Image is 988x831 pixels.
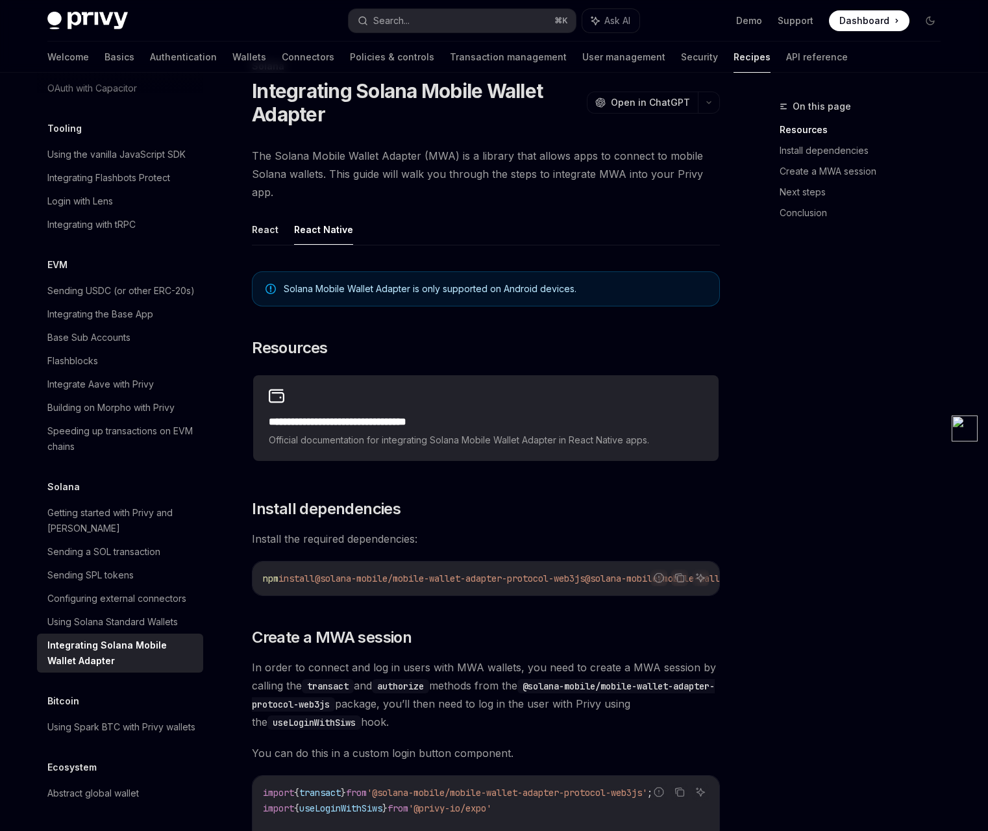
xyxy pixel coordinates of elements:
span: Solana Mobile Wallet Adapter is only supported on Android devices. [284,282,706,295]
button: React Native [294,214,353,245]
a: Sending USDC (or other ERC-20s) [37,279,203,303]
div: Login with Lens [47,193,113,209]
button: Ask AI [692,569,709,586]
a: Using Spark BTC with Privy wallets [37,715,203,739]
a: Sending a SOL transaction [37,540,203,564]
a: Integrating Solana Mobile Wallet Adapter [37,634,203,673]
a: Basics [105,42,134,73]
span: } [341,787,346,799]
button: Search...⌘K [349,9,576,32]
a: Create a MWA session [780,161,951,182]
span: In order to connect and log in users with MWA wallets, you need to create a MWA session by callin... [252,658,720,731]
h5: Solana [47,479,80,495]
a: Speeding up transactions on EVM chains [37,419,203,458]
a: Wallets [232,42,266,73]
span: } [382,802,388,814]
a: Connectors [282,42,334,73]
span: Create a MWA session [252,627,412,648]
h5: EVM [47,257,68,273]
a: Transaction management [450,42,567,73]
a: Integrate Aave with Privy [37,373,203,396]
span: Dashboard [839,14,889,27]
div: Integrate Aave with Privy [47,377,154,392]
a: Resources [780,119,951,140]
span: @solana-mobile/mobile-wallet-adapter-protocol [585,573,819,584]
div: Flashblocks [47,353,98,369]
a: Base Sub Accounts [37,326,203,349]
a: Abstract global wallet [37,782,203,805]
span: On this page [793,99,851,114]
button: Report incorrect code [650,569,667,586]
code: authorize [372,679,429,693]
a: Building on Morpho with Privy [37,396,203,419]
div: Integrating the Base App [47,306,153,322]
a: Dashboard [829,10,909,31]
span: ⌘ K [554,16,568,26]
span: You can do this in a custom login button component. [252,744,720,762]
button: Ask AI [692,784,709,800]
div: Sending SPL tokens [47,567,134,583]
span: from [346,787,367,799]
div: Search... [373,13,410,29]
a: Conclusion [780,203,951,223]
div: Speeding up transactions on EVM chains [47,423,195,454]
a: Flashblocks [37,349,203,373]
a: Sending SPL tokens [37,564,203,587]
a: Configuring external connectors [37,587,203,610]
button: Ask AI [582,9,639,32]
a: Authentication [150,42,217,73]
span: transact [299,787,341,799]
span: '@solana-mobile/mobile-wallet-adapter-protocol-web3js' [367,787,647,799]
a: API reference [786,42,848,73]
a: User management [582,42,665,73]
span: Install the required dependencies: [252,530,720,548]
span: Resources [252,338,328,358]
span: import [263,787,294,799]
span: { [294,802,299,814]
button: Report incorrect code [650,784,667,800]
button: Copy the contents from the code block [671,784,688,800]
a: Support [778,14,813,27]
h5: Tooling [47,121,82,136]
div: Sending USDC (or other ERC-20s) [47,283,195,299]
h5: Ecosystem [47,760,97,775]
span: ; [647,787,652,799]
h5: Bitcoin [47,693,79,709]
div: Sending a SOL transaction [47,544,160,560]
span: Install dependencies [252,499,401,519]
a: Demo [736,14,762,27]
a: Using the vanilla JavaScript SDK [37,143,203,166]
button: Toggle dark mode [920,10,941,31]
span: The Solana Mobile Wallet Adapter (MWA) is a library that allows apps to connect to mobile Solana ... [252,147,720,201]
a: Welcome [47,42,89,73]
span: import [263,802,294,814]
div: Abstract global wallet [47,786,139,801]
div: Using Spark BTC with Privy wallets [47,719,195,735]
span: Official documentation for integrating Solana Mobile Wallet Adapter in React Native apps. [269,432,703,448]
code: useLoginWithSiws [267,715,361,730]
span: npm [263,573,278,584]
span: install [278,573,315,584]
div: Getting started with Privy and [PERSON_NAME] [47,505,195,536]
a: Using Solana Standard Wallets [37,610,203,634]
button: Open in ChatGPT [587,92,698,114]
div: Using Solana Standard Wallets [47,614,178,630]
a: Policies & controls [350,42,434,73]
span: '@privy-io/expo' [408,802,491,814]
div: Configuring external connectors [47,591,186,606]
a: Security [681,42,718,73]
div: Base Sub Accounts [47,330,130,345]
a: Integrating the Base App [37,303,203,326]
a: Integrating Flashbots Protect [37,166,203,190]
code: transact [302,679,354,693]
button: Copy the contents from the code block [671,569,688,586]
div: Integrating Solana Mobile Wallet Adapter [47,638,195,669]
a: Login with Lens [37,190,203,213]
a: Integrating with tRPC [37,213,203,236]
span: @solana-mobile/mobile-wallet-adapter-protocol-web3js [315,573,585,584]
img: dark logo [47,12,128,30]
div: Using the vanilla JavaScript SDK [47,147,186,162]
button: React [252,214,278,245]
a: Next steps [780,182,951,203]
a: Recipes [734,42,771,73]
